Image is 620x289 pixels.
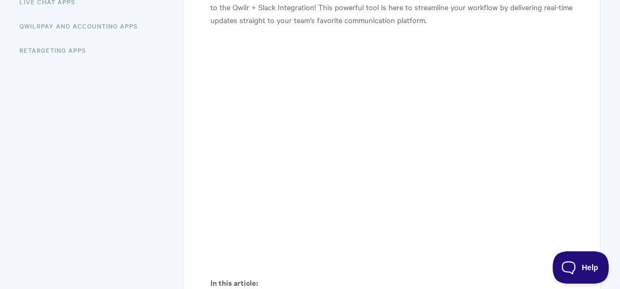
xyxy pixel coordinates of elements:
a: Retargeting Apps [19,39,94,61]
b: In this article: [210,277,258,288]
iframe: To enrich screen reader interactions, please activate Accessibility in Grammarly extension settings [210,51,573,255]
a: QwilrPay and Accounting Apps [19,15,146,37]
iframe: Toggle Customer Support [553,251,609,284]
